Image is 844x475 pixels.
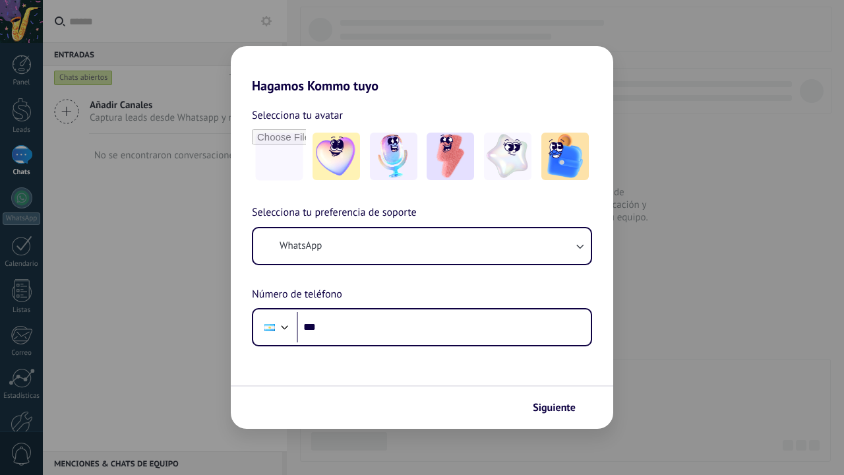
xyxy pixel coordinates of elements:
img: -2.jpeg [370,133,417,180]
span: Siguiente [533,403,576,412]
span: Número de teléfono [252,286,342,303]
span: WhatsApp [280,239,322,253]
div: Argentina: + 54 [257,313,282,341]
h2: Hagamos Kommo tuyo [231,46,613,94]
img: -1.jpeg [313,133,360,180]
img: -3.jpeg [427,133,474,180]
img: -5.jpeg [541,133,589,180]
button: WhatsApp [253,228,591,264]
img: -4.jpeg [484,133,531,180]
span: Selecciona tu preferencia de soporte [252,205,417,222]
span: Selecciona tu avatar [252,107,343,124]
button: Siguiente [527,396,593,419]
